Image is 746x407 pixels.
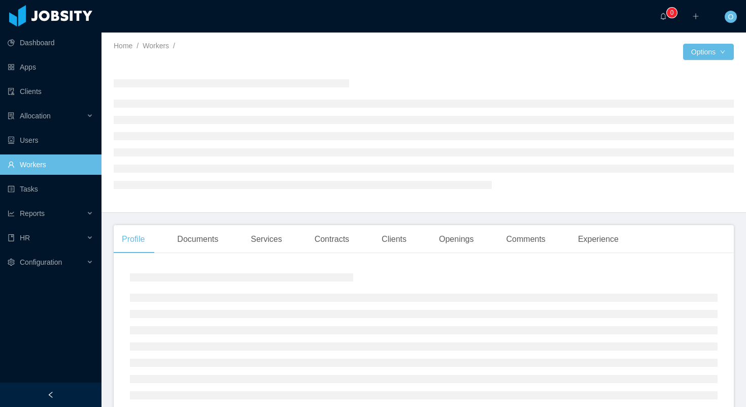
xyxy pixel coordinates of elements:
[137,42,139,50] span: /
[173,42,175,50] span: /
[431,225,482,254] div: Openings
[683,44,734,60] button: Optionsicon: down
[20,112,51,120] span: Allocation
[498,225,554,254] div: Comments
[374,225,415,254] div: Clients
[8,112,15,119] i: icon: solution
[114,42,132,50] a: Home
[8,259,15,266] i: icon: setting
[8,234,15,241] i: icon: book
[570,225,627,254] div: Experience
[660,13,667,20] i: icon: bell
[667,8,677,18] sup: 0
[114,225,153,254] div: Profile
[8,210,15,217] i: icon: line-chart
[8,179,93,199] a: icon: profileTasks
[20,258,62,266] span: Configuration
[307,225,357,254] div: Contracts
[692,13,699,20] i: icon: plus
[8,33,93,53] a: icon: pie-chartDashboard
[243,225,290,254] div: Services
[728,11,734,23] span: O
[20,234,30,242] span: HR
[8,154,93,175] a: icon: userWorkers
[8,81,93,102] a: icon: auditClients
[143,42,169,50] a: Workers
[8,130,93,150] a: icon: robotUsers
[169,225,226,254] div: Documents
[8,57,93,77] a: icon: appstoreApps
[20,209,45,217] span: Reports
